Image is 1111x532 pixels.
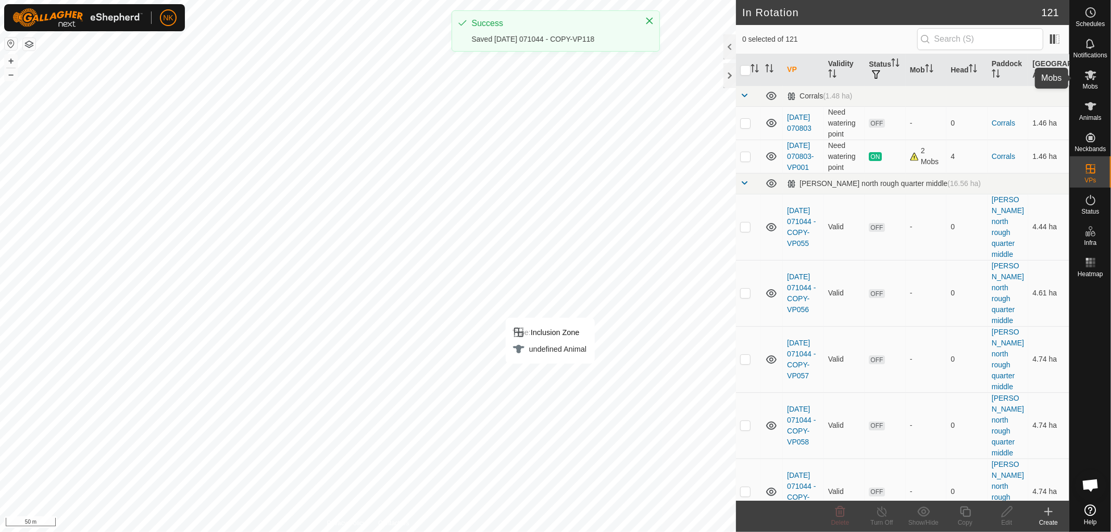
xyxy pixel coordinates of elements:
td: Need watering point [824,106,865,140]
a: Corrals [992,152,1015,160]
span: Status [1081,208,1099,215]
button: Close [642,14,657,28]
td: 1.46 ha [1028,106,1069,140]
td: Need watering point [824,140,865,173]
button: – [5,68,17,81]
a: [PERSON_NAME] north rough quarter middle [992,328,1024,391]
span: Delete [831,519,850,526]
p-sorticon: Activate to sort [992,71,1000,79]
span: OFF [869,422,884,430]
td: 0 [946,392,988,459]
a: [PERSON_NAME] north rough quarter middle [992,195,1024,258]
p-sorticon: Activate to sort [765,66,773,74]
td: Valid [824,459,865,525]
a: [DATE] 071044 - COPY-VP055 [787,206,816,248]
div: Show/Hide [903,518,944,527]
span: Infra [1084,240,1096,246]
td: 4.74 ha [1028,392,1069,459]
td: Valid [824,326,865,392]
a: Open chat [1075,469,1106,501]
td: Valid [824,392,865,459]
span: 121 [1042,5,1059,20]
a: [DATE] 071044 - COPY-VP059 [787,471,816,512]
td: 4.74 ha [1028,459,1069,525]
td: Valid [824,194,865,260]
th: [GEOGRAPHIC_DATA] Area [1028,54,1069,86]
div: Create [1028,518,1069,527]
div: Inclusion Zone [513,326,586,339]
a: [PERSON_NAME] north rough quarter middle [992,262,1024,325]
span: OFF [869,119,884,128]
th: VP [783,54,824,86]
td: 4 [946,140,988,173]
span: Help [1084,519,1097,525]
span: NK [163,13,173,23]
span: Heatmap [1078,271,1103,277]
td: 1.46 ha [1028,140,1069,173]
span: OFF [869,289,884,298]
div: Success [472,17,634,30]
td: 0 [946,106,988,140]
div: - [910,486,943,497]
a: Help [1070,500,1111,529]
span: (16.56 ha) [947,179,981,188]
td: 4.74 ha [1028,326,1069,392]
td: Valid [824,260,865,326]
td: 0 [946,194,988,260]
a: Privacy Policy [327,518,366,528]
p-sorticon: Activate to sort [828,71,837,79]
a: [DATE] 070803 [787,113,812,132]
a: [DATE] 071044 - COPY-VP058 [787,405,816,446]
a: [PERSON_NAME] north rough quarter middle [992,460,1024,523]
a: Corrals [992,119,1015,127]
div: - [910,221,943,232]
span: ON [869,152,881,161]
span: (1.48 ha) [823,92,852,100]
div: [PERSON_NAME] north rough quarter middle [787,179,981,188]
div: 2 Mobs [910,145,943,167]
td: 0 [946,260,988,326]
a: [DATE] 071044 - COPY-VP057 [787,339,816,380]
span: Mobs [1083,83,1098,90]
p-sorticon: Activate to sort [1049,71,1057,79]
button: Map Layers [23,38,35,51]
div: Turn Off [861,518,903,527]
p-sorticon: Activate to sort [925,66,933,74]
input: Search (S) [917,28,1043,50]
span: Animals [1079,115,1102,121]
th: Status [865,54,906,86]
th: Validity [824,54,865,86]
span: Neckbands [1075,146,1106,152]
td: 4.44 ha [1028,194,1069,260]
div: - [910,354,943,365]
span: Notifications [1073,52,1107,58]
button: Reset Map [5,38,17,50]
span: OFF [869,355,884,364]
div: Edit [986,518,1028,527]
th: Head [946,54,988,86]
span: 0 selected of 121 [742,34,917,45]
button: + [5,55,17,67]
span: OFF [869,223,884,232]
div: Copy [944,518,986,527]
a: [DATE] 071044 - COPY-VP056 [787,273,816,314]
th: Mob [906,54,947,86]
div: Saved [DATE] 071044 - COPY-VP118 [472,34,634,45]
th: Paddock [988,54,1029,86]
div: - [910,420,943,431]
a: [PERSON_NAME] north rough quarter middle [992,394,1024,457]
td: 0 [946,326,988,392]
td: 4.61 ha [1028,260,1069,326]
p-sorticon: Activate to sort [891,60,900,68]
p-sorticon: Activate to sort [751,66,759,74]
div: - [910,118,943,129]
a: [DATE] 070803-VP001 [787,141,814,171]
div: Corrals [787,92,852,101]
a: Contact Us [378,518,409,528]
div: undefined Animal [513,343,586,355]
h2: In Rotation [742,6,1042,19]
span: Schedules [1076,21,1105,27]
span: OFF [869,488,884,497]
img: Gallagher Logo [13,8,143,27]
div: - [910,288,943,299]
